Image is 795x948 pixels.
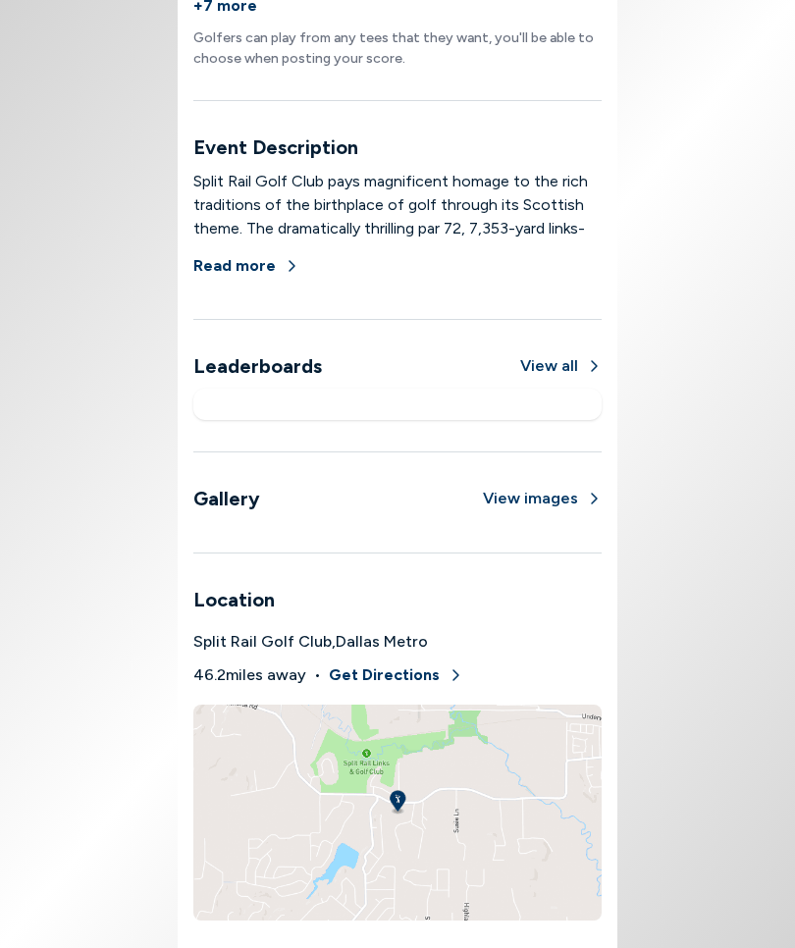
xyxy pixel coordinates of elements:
[314,663,321,687] span: •
[193,132,602,162] h3: Event Description
[193,484,260,513] h3: Gallery
[193,351,322,381] h3: Leaderboards
[520,354,602,378] button: View all
[483,487,602,510] button: View images
[193,244,299,288] button: Read more
[193,585,602,614] h3: Location
[193,630,428,654] span: Split Rail Golf Club , Dallas Metro
[193,705,602,921] img: Split Rail Golf Club
[193,170,602,429] div: Split Rail Golf Club pays magnificent homage to the rich traditions of the birthplace of golf thr...
[193,27,602,69] p: Golfers can play from any tees that they want, you'll be able to choose when posting your score.
[329,654,463,697] button: Get Directions
[193,663,306,687] span: 46.2 miles away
